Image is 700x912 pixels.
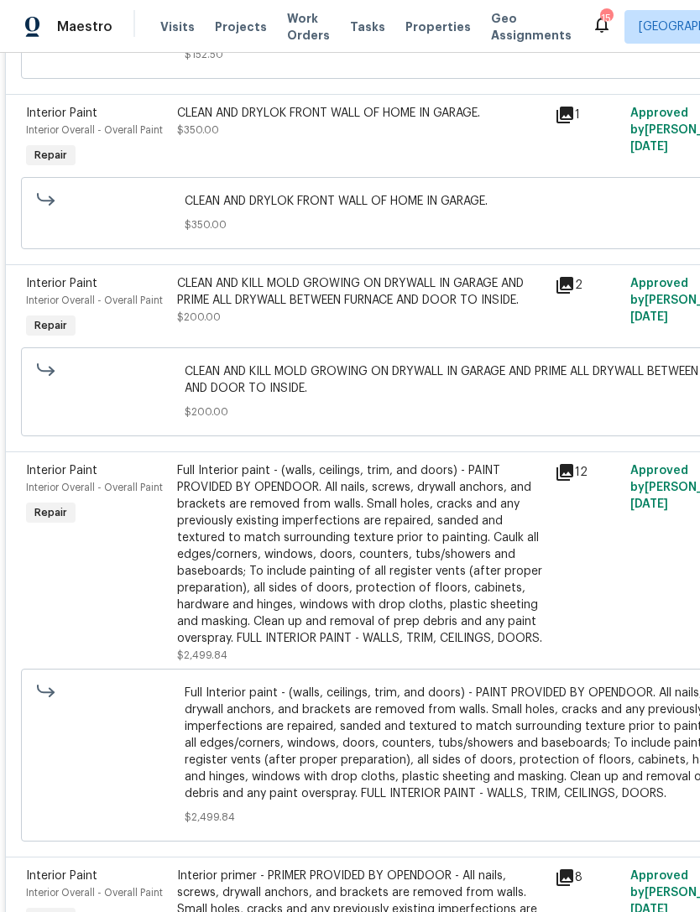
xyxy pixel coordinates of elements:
[177,125,219,135] span: $350.00
[177,105,545,122] div: CLEAN AND DRYLOK FRONT WALL OF HOME IN GARAGE.
[555,462,620,482] div: 12
[177,275,545,309] div: CLEAN AND KILL MOLD GROWING ON DRYWALL IN GARAGE AND PRIME ALL DRYWALL BETWEEN FURNACE AND DOOR T...
[57,18,112,35] span: Maestro
[26,465,97,477] span: Interior Paint
[26,107,97,119] span: Interior Paint
[26,295,163,305] span: Interior Overall - Overall Paint
[28,147,74,164] span: Repair
[28,504,74,521] span: Repair
[287,10,330,44] span: Work Orders
[177,462,545,647] div: Full Interior paint - (walls, ceilings, trim, and doors) - PAINT PROVIDED BY OPENDOOR. All nails,...
[177,312,221,322] span: $200.00
[215,18,267,35] span: Projects
[491,10,572,44] span: Geo Assignments
[26,888,163,898] span: Interior Overall - Overall Paint
[28,317,74,334] span: Repair
[600,10,612,27] div: 15
[160,18,195,35] span: Visits
[555,275,620,295] div: 2
[350,21,385,33] span: Tasks
[555,105,620,125] div: 1
[555,868,620,888] div: 8
[26,278,97,289] span: Interior Paint
[26,870,97,882] span: Interior Paint
[405,18,471,35] span: Properties
[630,141,668,153] span: [DATE]
[177,650,227,660] span: $2,499.84
[630,311,668,323] span: [DATE]
[630,498,668,510] span: [DATE]
[26,125,163,135] span: Interior Overall - Overall Paint
[26,482,163,492] span: Interior Overall - Overall Paint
